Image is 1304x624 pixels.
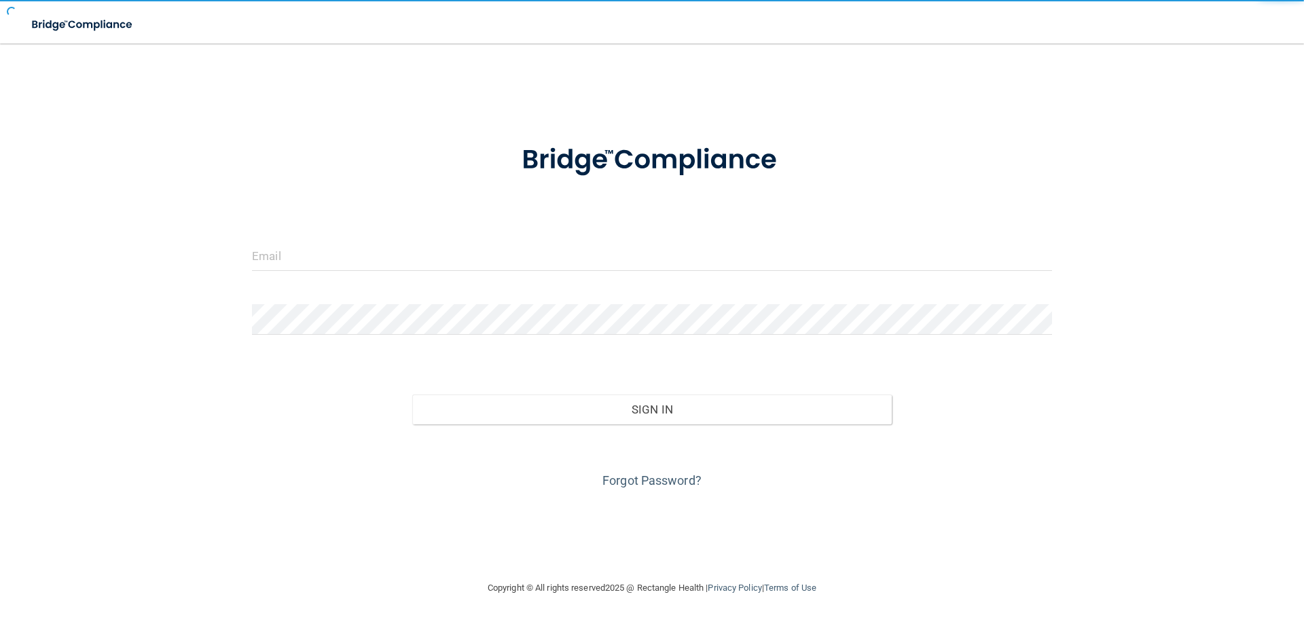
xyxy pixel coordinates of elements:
a: Terms of Use [764,583,816,593]
img: bridge_compliance_login_screen.278c3ca4.svg [20,11,145,39]
div: Copyright © All rights reserved 2025 @ Rectangle Health | | [404,566,900,610]
img: bridge_compliance_login_screen.278c3ca4.svg [494,125,810,196]
input: Email [252,240,1052,271]
button: Sign In [412,394,892,424]
a: Privacy Policy [708,583,761,593]
a: Forgot Password? [602,473,702,488]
